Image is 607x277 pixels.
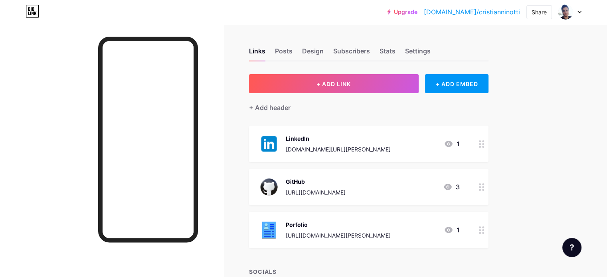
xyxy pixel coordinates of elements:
a: Upgrade [387,9,417,15]
img: Porfolio [259,220,279,240]
div: Porfolio [286,220,391,229]
div: [URL][DOMAIN_NAME] [286,188,346,196]
div: LinkedIn [286,134,391,143]
div: Settings [405,46,431,61]
div: Share [532,8,547,16]
div: Links [249,46,265,61]
div: [URL][DOMAIN_NAME][PERSON_NAME] [286,231,391,240]
img: LinkedIn [259,134,279,154]
div: Subscribers [333,46,370,61]
div: Posts [275,46,293,61]
div: GitHub [286,177,346,186]
div: [DOMAIN_NAME][URL][PERSON_NAME] [286,145,391,153]
img: GitHub [259,177,279,197]
div: 1 [444,225,460,235]
a: [DOMAIN_NAME]/cristianninotti [424,7,520,17]
div: 1 [444,139,460,149]
div: Stats [380,46,395,61]
img: Cristian Ninotti [558,4,573,20]
span: + ADD LINK [316,81,351,87]
div: SOCIALS [249,267,488,276]
div: + ADD EMBED [425,74,488,93]
div: + Add header [249,103,291,112]
div: Design [302,46,324,61]
button: + ADD LINK [249,74,419,93]
div: 3 [443,182,460,192]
